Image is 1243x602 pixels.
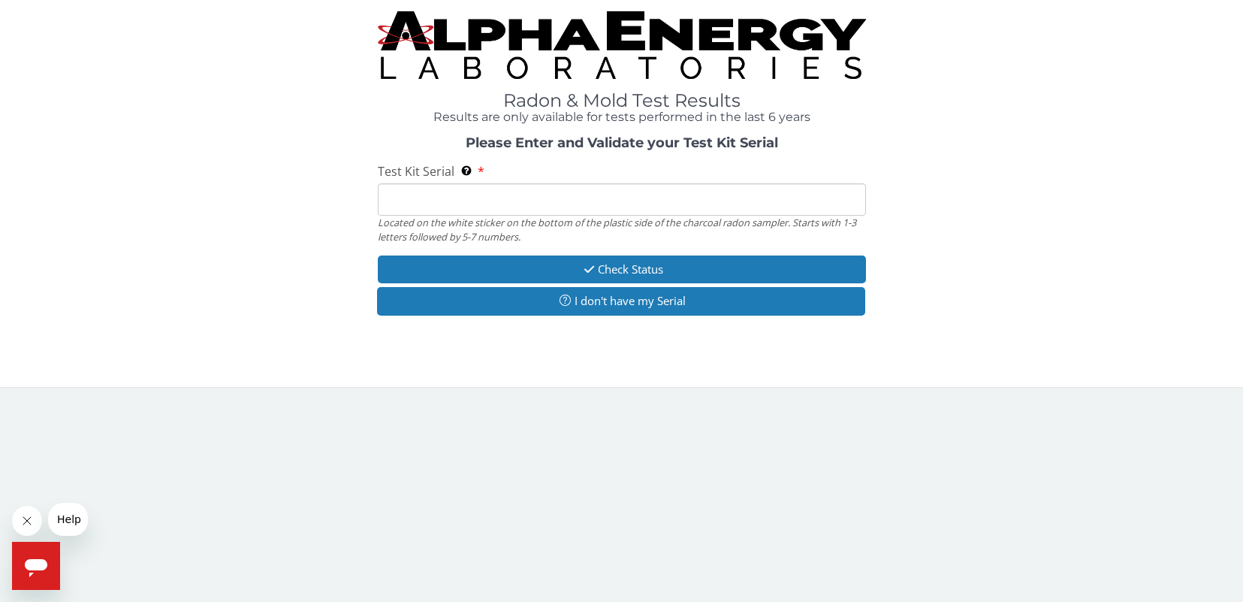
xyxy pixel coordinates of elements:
iframe: Close message [12,506,42,536]
h4: Results are only available for tests performed in the last 6 years [378,110,866,124]
h1: Radon & Mold Test Results [378,91,866,110]
iframe: Button to launch messaging window [12,542,60,590]
strong: Please Enter and Validate your Test Kit Serial [466,135,778,151]
button: I don't have my Serial [377,287,865,315]
div: Located on the white sticker on the bottom of the plastic side of the charcoal radon sampler. Sta... [378,216,866,244]
img: TightCrop.jpg [378,11,866,79]
button: Check Status [378,256,866,283]
iframe: Message from company [48,503,88,536]
span: Test Kit Serial [378,163,454,180]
